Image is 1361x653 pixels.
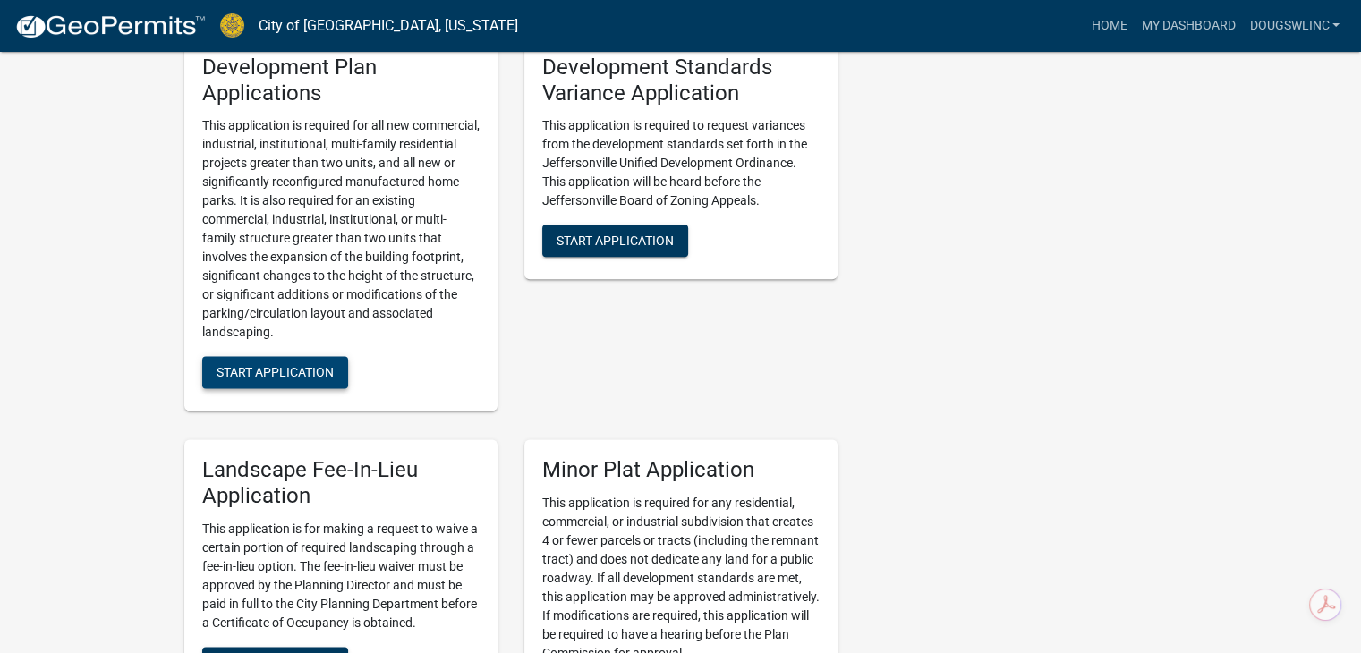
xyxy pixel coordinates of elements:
h5: Development Plan Applications [202,55,480,106]
img: City of Jeffersonville, Indiana [220,13,244,38]
button: Start Application [542,225,688,257]
p: This application is required to request variances from the development standards set forth in the... [542,116,820,210]
p: This application is for making a request to waive a certain portion of required landscaping throu... [202,520,480,632]
a: Home [1084,9,1134,43]
span: Start Application [217,365,334,379]
a: My Dashboard [1134,9,1242,43]
span: Start Application [557,233,674,248]
h5: Development Standards Variance Application [542,55,820,106]
a: City of [GEOGRAPHIC_DATA], [US_STATE] [259,11,518,41]
h5: Landscape Fee-In-Lieu Application [202,457,480,509]
p: This application is required for all new commercial, industrial, institutional, multi-family resi... [202,116,480,342]
h5: Minor Plat Application [542,457,820,483]
button: Start Application [202,356,348,388]
a: DougSWLInc [1242,9,1347,43]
